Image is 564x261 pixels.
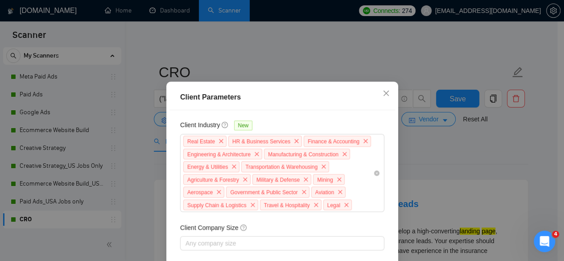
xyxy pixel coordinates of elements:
[187,138,215,145] span: Real Estate
[180,223,239,233] h5: Client Company Size
[180,92,384,103] div: Client Parameters
[374,170,379,176] span: close-circle
[263,202,309,208] span: Travel & Hospitality
[214,187,224,197] span: close
[319,162,329,172] span: close
[383,90,390,97] span: close
[187,151,251,157] span: Engineering & Architecture
[187,164,228,170] span: Energy & Utilities
[317,177,333,183] span: Mining
[534,231,555,252] iframe: Intercom live chat
[334,174,344,184] span: close
[216,137,226,146] span: close
[299,187,309,197] span: close
[187,202,247,208] span: Supply Chain & Logistics
[234,121,252,131] span: New
[315,189,333,195] span: Aviation
[252,149,262,159] span: close
[308,138,359,145] span: Finance & Accounting
[180,120,220,130] h5: Client Industry
[301,174,311,184] span: close
[240,224,247,231] span: question-circle
[256,177,300,183] span: Military & Defense
[311,200,321,210] span: close
[268,151,338,157] span: Manufacturing & Construction
[292,137,301,146] span: close
[247,200,257,210] span: close
[342,200,351,210] span: close
[361,137,371,146] span: close
[229,162,239,172] span: close
[232,138,290,145] span: HR & Business Services
[222,121,229,128] span: question-circle
[187,189,213,195] span: Aerospace
[240,174,250,184] span: close
[245,164,317,170] span: Transportation & Warehousing
[230,189,297,195] span: Government & Public Sector
[187,177,239,183] span: Agriculture & Forestry
[374,82,398,106] button: Close
[340,149,350,159] span: close
[552,231,559,238] span: 4
[327,202,340,208] span: Legal
[335,187,345,197] span: close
